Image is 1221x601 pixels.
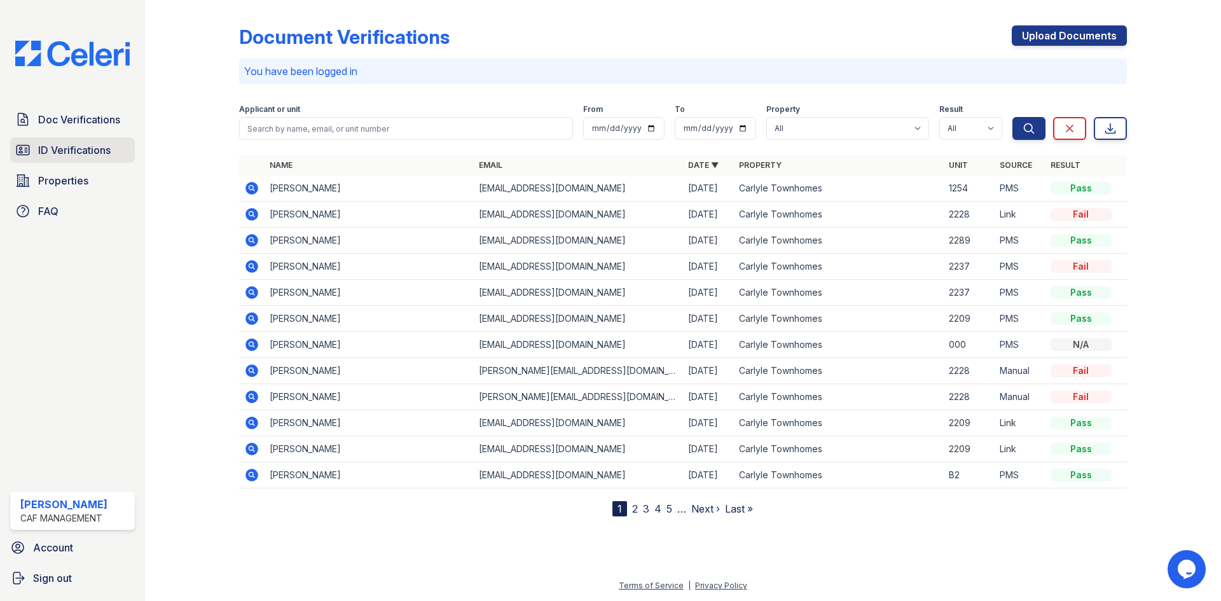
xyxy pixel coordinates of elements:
td: [EMAIL_ADDRESS][DOMAIN_NAME] [474,254,683,280]
a: Unit [949,160,968,170]
td: Manual [995,358,1045,384]
td: [PERSON_NAME] [265,358,474,384]
td: [EMAIL_ADDRESS][DOMAIN_NAME] [474,436,683,462]
td: PMS [995,176,1045,202]
td: Carlyle Townhomes [734,436,943,462]
span: … [677,501,686,516]
img: CE_Logo_Blue-a8612792a0a2168367f1c8372b55b34899dd931a85d93a1a3d3e32e68fde9ad4.png [5,41,140,66]
div: Pass [1051,286,1112,299]
div: Fail [1051,208,1112,221]
td: Carlyle Townhomes [734,280,943,306]
td: 2209 [944,410,995,436]
td: Carlyle Townhomes [734,358,943,384]
td: Carlyle Townhomes [734,410,943,436]
div: N/A [1051,338,1112,351]
div: 1 [612,501,627,516]
a: Account [5,535,140,560]
input: Search by name, email, or unit number [239,117,573,140]
td: PMS [995,254,1045,280]
td: [EMAIL_ADDRESS][DOMAIN_NAME] [474,202,683,228]
a: 4 [654,502,661,515]
td: Carlyle Townhomes [734,306,943,332]
label: From [583,104,603,114]
td: [EMAIL_ADDRESS][DOMAIN_NAME] [474,228,683,254]
td: 000 [944,332,995,358]
td: 1254 [944,176,995,202]
td: [DATE] [683,358,734,384]
a: Properties [10,168,135,193]
span: Sign out [33,570,72,586]
td: [PERSON_NAME][EMAIL_ADDRESS][DOMAIN_NAME] [474,384,683,410]
a: 2 [632,502,638,515]
a: Upload Documents [1012,25,1127,46]
td: Carlyle Townhomes [734,176,943,202]
td: [DATE] [683,254,734,280]
a: Email [479,160,502,170]
span: ID Verifications [38,142,111,158]
td: [DATE] [683,228,734,254]
td: PMS [995,332,1045,358]
div: Pass [1051,312,1112,325]
label: Result [939,104,963,114]
td: [PERSON_NAME] [265,280,474,306]
div: CAF Management [20,512,107,525]
td: [EMAIL_ADDRESS][DOMAIN_NAME] [474,462,683,488]
a: Date ▼ [688,160,719,170]
td: 2209 [944,436,995,462]
div: Pass [1051,469,1112,481]
div: Fail [1051,260,1112,273]
label: Applicant or unit [239,104,300,114]
span: Properties [38,173,88,188]
td: PMS [995,462,1045,488]
a: Name [270,160,293,170]
td: [PERSON_NAME] [265,306,474,332]
label: Property [766,104,800,114]
td: [DATE] [683,436,734,462]
td: [EMAIL_ADDRESS][DOMAIN_NAME] [474,332,683,358]
td: Carlyle Townhomes [734,228,943,254]
td: PMS [995,306,1045,332]
td: [DATE] [683,176,734,202]
a: Property [739,160,782,170]
td: B2 [944,462,995,488]
td: PMS [995,228,1045,254]
td: [DATE] [683,306,734,332]
td: 2228 [944,384,995,410]
td: 2237 [944,280,995,306]
td: Carlyle Townhomes [734,254,943,280]
td: [EMAIL_ADDRESS][DOMAIN_NAME] [474,176,683,202]
td: 2237 [944,254,995,280]
td: Carlyle Townhomes [734,332,943,358]
td: Carlyle Townhomes [734,202,943,228]
td: [PERSON_NAME] [265,228,474,254]
td: [PERSON_NAME] [265,384,474,410]
a: FAQ [10,198,135,224]
a: Last » [725,502,753,515]
a: Terms of Service [619,581,684,590]
td: Manual [995,384,1045,410]
a: Sign out [5,565,140,591]
a: Privacy Policy [695,581,747,590]
a: Doc Verifications [10,107,135,132]
a: 3 [643,502,649,515]
td: [DATE] [683,280,734,306]
p: You have been logged in [244,64,1122,79]
a: Next › [691,502,720,515]
div: Fail [1051,364,1112,377]
td: [DATE] [683,384,734,410]
td: [PERSON_NAME] [265,436,474,462]
div: | [688,581,691,590]
iframe: chat widget [1168,550,1208,588]
div: Pass [1051,417,1112,429]
td: [DATE] [683,410,734,436]
td: [DATE] [683,462,734,488]
div: Pass [1051,182,1112,195]
td: [PERSON_NAME][EMAIL_ADDRESS][DOMAIN_NAME] [474,358,683,384]
a: Result [1051,160,1080,170]
td: Link [995,436,1045,462]
div: Pass [1051,234,1112,247]
span: Account [33,540,73,555]
div: Pass [1051,443,1112,455]
td: Link [995,410,1045,436]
